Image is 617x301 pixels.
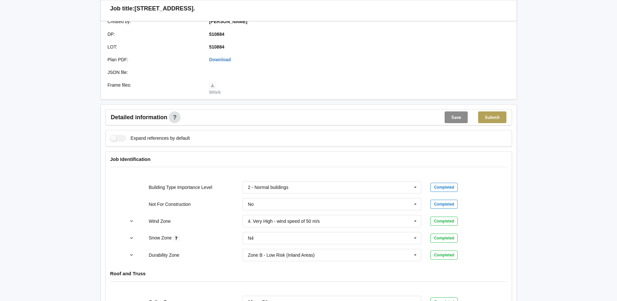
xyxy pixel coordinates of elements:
span: Detailed information [111,114,168,120]
label: Wind Zone [149,219,171,224]
div: Completed [430,234,458,243]
div: Zone B - Low Risk (Inland Areas) [248,253,315,257]
h3: Job title: [110,5,135,12]
div: No [248,202,254,207]
div: DP : [103,31,205,37]
button: reference-toggle [125,249,138,261]
button: reference-toggle [125,215,138,227]
label: Snow Zone [149,235,173,240]
h3: [STREET_ADDRESS]. [135,5,195,12]
div: Completed [430,183,458,192]
label: Not For Construction [149,202,191,207]
button: reference-toggle [125,232,138,244]
div: JSON file : [103,69,205,76]
b: 510884 [209,44,224,50]
div: 4. Very High - wind speed of 50 m/s [248,219,320,223]
b: 510884 [209,32,224,37]
div: Frame files : [103,82,205,95]
div: Completed [430,251,458,260]
div: Created by : [103,18,205,25]
button: Submit [478,111,506,123]
a: Mitek [209,82,221,95]
div: Completed [430,217,458,226]
label: Expand references by default [110,135,190,142]
div: Plan PDF : [103,56,205,63]
label: Durability Zone [149,252,179,258]
h4: Roof and Truss [110,270,507,277]
div: LOT : [103,44,205,50]
div: 2 - Normal buildings [248,185,288,190]
div: Completed [430,200,458,209]
div: N4 [248,236,254,240]
h4: Job Identification [110,156,507,162]
a: Download [209,57,231,62]
b: [PERSON_NAME] [209,19,247,24]
label: Building Type Importance Level [149,185,212,190]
